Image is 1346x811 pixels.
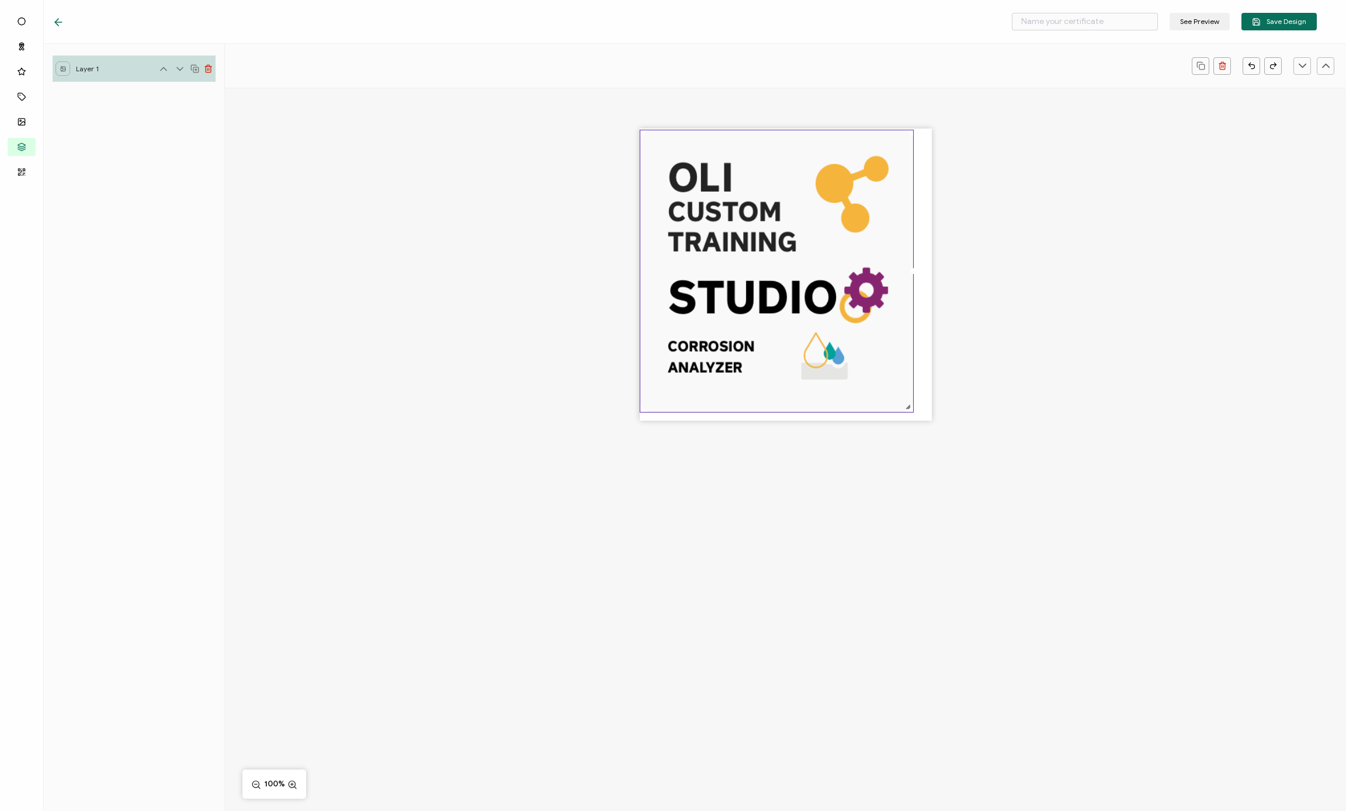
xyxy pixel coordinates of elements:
[640,130,913,412] img: b009ae5d-78fb-42e0-9492-89df699a6b7f.png
[264,778,285,790] span: 100%
[76,61,111,76] span: Layer 1
[1288,755,1346,811] iframe: Chat Widget
[1252,18,1306,26] span: Save Design
[1241,13,1317,30] button: Save Design
[1170,13,1230,30] button: See Preview
[1012,13,1158,30] input: Name your certificate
